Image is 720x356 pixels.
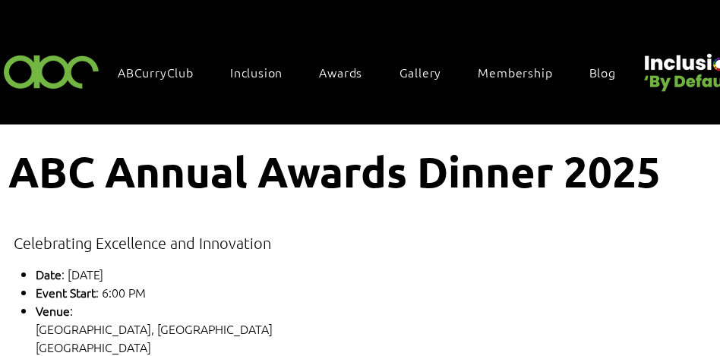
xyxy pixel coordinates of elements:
[36,283,550,301] p: : 6:00 PM
[223,56,305,88] div: Inclusion
[36,302,70,319] span: Venue
[311,56,385,88] div: Awards
[110,56,216,88] a: ABCurryClub
[118,64,194,80] span: ABCurryClub
[14,234,271,252] span: Celebrating Excellence and Innovation
[36,284,96,301] span: Event Start
[478,64,552,80] span: Membership
[470,56,575,88] a: Membership
[582,56,639,88] a: Blog
[589,64,616,80] span: Blog
[36,266,62,282] span: Date
[399,64,442,80] span: Gallery
[36,265,550,283] p: : [DATE]
[230,64,283,80] span: Inclusion
[319,64,362,80] span: Awards
[8,144,661,197] span: ABC Annual Awards Dinner 2025
[392,56,465,88] a: Gallery
[110,56,639,88] nav: Site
